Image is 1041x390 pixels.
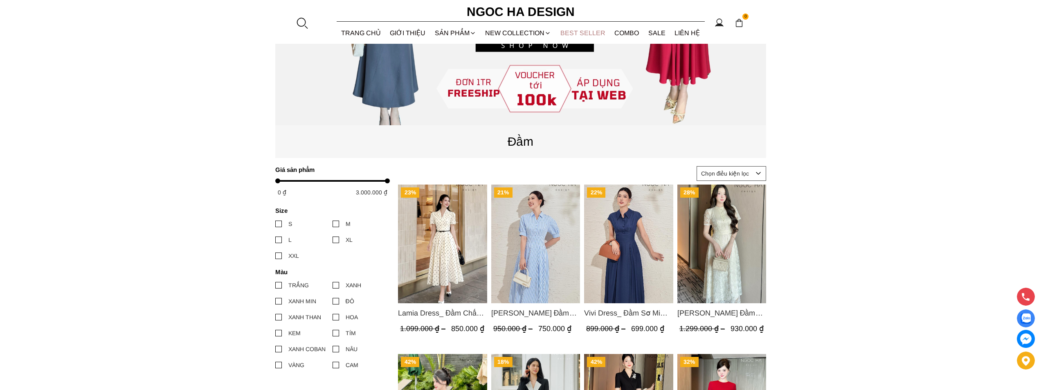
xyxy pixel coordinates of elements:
[586,325,627,333] span: 899.000 ₫
[430,22,481,44] div: SẢN PHẨM
[398,185,487,303] a: Product image - Lamia Dress_ Đầm Chấm Bi Cổ Vest Màu Kem D1003
[491,307,580,319] a: Link to Valerie Dress_ Đầm Sơ Mi Kẻ Sọc Xanh D1001
[288,313,321,322] div: XANH THAN
[288,345,326,354] div: XANH COBAN
[677,185,766,303] img: Mia Dress_ Đầm Tơ Dệt Hoa Hồng Màu Kem D989
[400,325,447,333] span: 1.099.000 ₫
[631,325,664,333] span: 699.000 ₫
[610,22,644,44] a: Combo
[346,329,356,338] div: TÍM
[556,22,610,44] a: BEST SELLER
[451,325,484,333] span: 850.000 ₫
[677,307,766,319] span: [PERSON_NAME] Đầm Tơ Dệt Hoa Hồng Màu Kem D989
[346,297,354,306] div: ĐỎ
[491,185,580,303] img: Valerie Dress_ Đầm Sơ Mi Kẻ Sọc Xanh D1001
[1021,313,1031,324] img: Display image
[491,185,580,303] a: Product image - Valerie Dress_ Đầm Sơ Mi Kẻ Sọc Xanh D1001
[346,313,358,322] div: HOA
[346,361,358,370] div: CAM
[584,307,673,319] span: Vivi Dress_ Đầm Sơ Mi Rớt Vai Bò Lụa Màu Xanh D1000
[288,235,292,244] div: L
[346,219,351,228] div: M
[735,18,744,27] img: img-CART-ICON-ksit0nf1
[275,207,384,214] h4: Size
[288,297,316,306] div: XANH MIN
[398,307,487,319] a: Link to Lamia Dress_ Đầm Chấm Bi Cổ Vest Màu Kem D1003
[538,325,571,333] span: 750.000 ₫
[644,22,670,44] a: SALE
[278,189,286,196] span: 0 ₫
[288,361,304,370] div: VÀNG
[491,307,580,319] span: [PERSON_NAME] Đầm Sơ Mi Kẻ Sọc Xanh D1001
[346,345,357,354] div: NÂU
[275,268,384,275] h4: Màu
[670,22,705,44] a: LIÊN HỆ
[679,325,726,333] span: 1.299.000 ₫
[459,2,582,22] a: Ngoc Ha Design
[584,185,673,303] img: Vivi Dress_ Đầm Sơ Mi Rớt Vai Bò Lụa Màu Xanh D1000
[275,132,766,151] p: Đầm
[584,185,673,303] a: Product image - Vivi Dress_ Đầm Sơ Mi Rớt Vai Bò Lụa Màu Xanh D1000
[288,281,309,290] div: TRẮNG
[730,325,763,333] span: 930.000 ₫
[1017,309,1035,327] a: Display image
[398,185,487,303] img: Lamia Dress_ Đầm Chấm Bi Cổ Vest Màu Kem D1003
[742,14,749,20] span: 0
[356,189,387,196] span: 3.000.000 ₫
[288,219,292,228] div: S
[288,251,299,260] div: XXL
[481,22,556,44] a: NEW COLLECTION
[677,307,766,319] a: Link to Mia Dress_ Đầm Tơ Dệt Hoa Hồng Màu Kem D989
[337,22,386,44] a: TRANG CHỦ
[385,22,430,44] a: GIỚI THIỆU
[288,329,301,338] div: KEM
[275,166,384,173] h4: Giá sản phẩm
[677,185,766,303] a: Product image - Mia Dress_ Đầm Tơ Dệt Hoa Hồng Màu Kem D989
[346,281,361,290] div: XANH
[493,325,534,333] span: 950.000 ₫
[1017,330,1035,348] a: messenger
[346,235,353,244] div: XL
[584,307,673,319] a: Link to Vivi Dress_ Đầm Sơ Mi Rớt Vai Bò Lụa Màu Xanh D1000
[398,307,487,319] span: Lamia Dress_ Đầm Chấm Bi Cổ Vest Màu Kem D1003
